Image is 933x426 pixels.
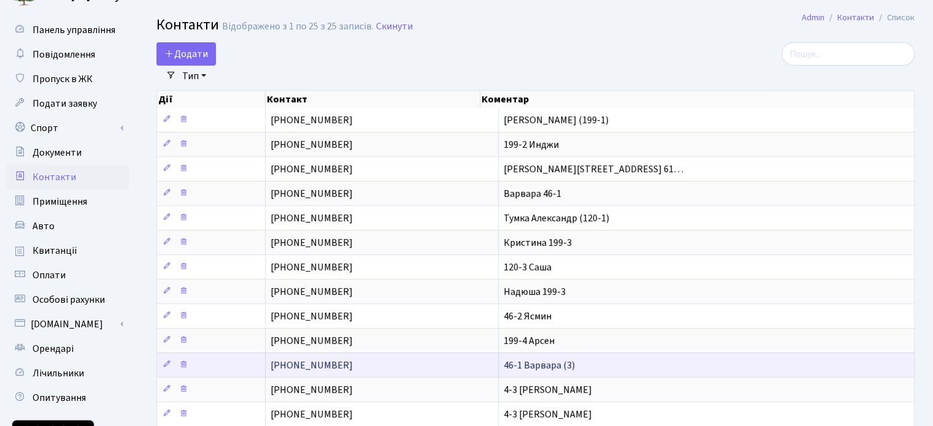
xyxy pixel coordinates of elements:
[504,138,559,151] span: 199-2 Инджи
[781,42,915,66] input: Пошук...
[33,293,105,306] span: Особові рахунки
[33,146,82,159] span: Документи
[504,236,572,249] span: Кристина 199-3
[271,310,353,323] span: [PHONE_NUMBER]
[874,11,915,25] li: Список
[6,238,129,263] a: Квитанції
[6,312,129,337] a: [DOMAIN_NAME]
[266,91,480,108] th: Контакт
[504,383,592,397] span: 4-3 [PERSON_NAME]
[33,244,77,257] span: Квитанції
[157,91,266,108] th: Дії
[33,23,115,37] span: Панель управління
[156,14,219,36] span: Контакти
[376,21,413,32] a: Скинути
[271,236,353,249] span: [PHONE_NUMBER]
[504,285,566,299] span: Надюша 199-3
[271,187,353,200] span: [PHONE_NUMBER]
[33,219,55,233] span: Авто
[271,383,353,397] span: [PHONE_NUMBER]
[271,359,353,372] span: [PHONE_NUMBER]
[271,211,353,225] span: [PHONE_NUMBER]
[33,170,76,184] span: Контакти
[504,211,609,225] span: Тумка Александр (120-1)
[504,408,592,421] span: 4-3 [PERSON_NAME]
[6,263,129,287] a: Оплати
[6,67,129,91] a: Пропуск в ЖК
[177,66,211,86] a: Тип
[6,386,129,410] a: Опитування
[504,334,555,348] span: 199-4 Арсен
[33,97,97,110] span: Подати заявку
[6,140,129,165] a: Документи
[271,138,353,151] span: [PHONE_NUMBER]
[6,287,129,312] a: Особові рахунки
[6,18,129,42] a: Панель управління
[33,268,66,282] span: Оплати
[33,367,84,380] span: Лічильники
[837,11,874,24] a: Контакти
[271,162,353,176] span: [PHONE_NUMBER]
[271,334,353,348] span: [PHONE_NUMBER]
[33,195,87,208] span: Приміщення
[33,391,86,405] span: Опитування
[504,359,575,372] span: 46-1 Варвара (3)
[6,337,129,361] a: Орендарі
[33,342,74,356] span: Орендарі
[6,116,129,140] a: Спорт
[802,11,824,24] a: Admin
[504,187,561,200] span: Варвара 46-1
[6,91,129,116] a: Подати заявку
[504,113,609,127] span: [PERSON_NAME] (199-1)
[783,5,933,31] nav: breadcrumb
[6,361,129,386] a: Лічильники
[156,42,216,66] a: Додати
[33,72,93,86] span: Пропуск в ЖК
[271,261,353,274] span: [PHONE_NUMBER]
[6,42,129,67] a: Повідомлення
[271,408,353,421] span: [PHONE_NUMBER]
[6,189,129,214] a: Приміщення
[271,113,353,127] span: [PHONE_NUMBER]
[33,48,95,61] span: Повідомлення
[271,285,353,299] span: [PHONE_NUMBER]
[6,214,129,238] a: Авто
[164,47,208,61] span: Додати
[6,165,129,189] a: Контакти
[504,261,551,274] span: 120-3 Саша
[504,162,683,176] span: [PERSON_NAME][STREET_ADDRESS] 61…
[480,91,915,108] th: Коментар
[504,310,551,323] span: 46-2 Ясмин
[222,21,374,32] div: Відображено з 1 по 25 з 25 записів.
